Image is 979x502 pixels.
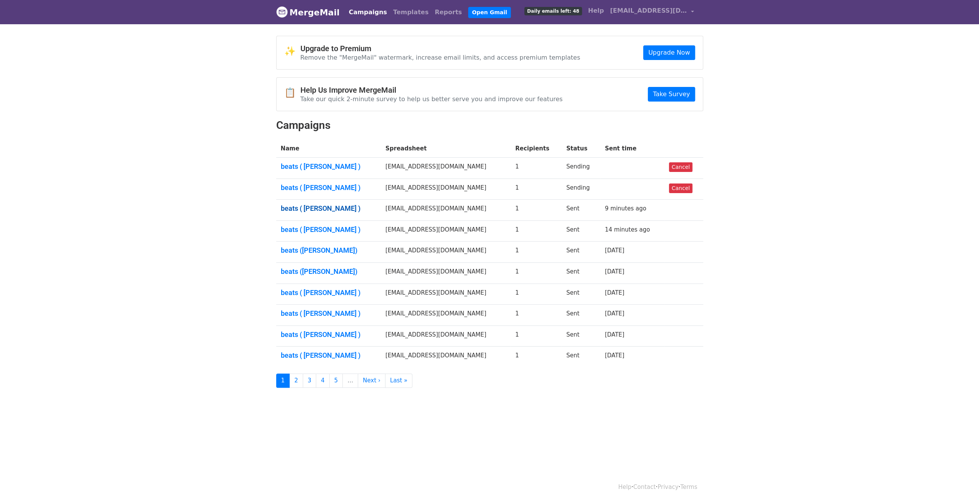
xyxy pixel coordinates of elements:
div: Виджет чата [941,465,979,502]
td: Sending [562,158,600,179]
td: Sent [562,325,600,347]
a: Contact [633,484,655,490]
a: Help [585,3,607,18]
a: Terms [680,484,697,490]
a: [DATE] [605,352,624,359]
h2: Campaigns [276,119,703,132]
p: Remove the "MergeMail" watermark, increase email limits, and access premium templates [300,53,580,62]
td: [EMAIL_ADDRESS][DOMAIN_NAME] [381,158,511,179]
td: 1 [510,158,562,179]
a: beats ( [PERSON_NAME] ) [281,330,376,339]
th: Status [562,140,600,158]
a: 9 minutes ago [605,205,646,212]
td: [EMAIL_ADDRESS][DOMAIN_NAME] [381,347,511,367]
a: 14 minutes ago [605,226,650,233]
h4: Upgrade to Premium [300,44,580,53]
td: 1 [510,220,562,242]
span: [EMAIL_ADDRESS][DOMAIN_NAME] [610,6,687,15]
td: 1 [510,242,562,263]
a: Templates [390,5,432,20]
a: Upgrade Now [643,45,695,60]
td: 1 [510,347,562,367]
a: [DATE] [605,310,624,317]
td: 1 [510,263,562,284]
a: beats ( [PERSON_NAME] ) [281,289,376,297]
td: [EMAIL_ADDRESS][DOMAIN_NAME] [381,325,511,347]
td: 1 [510,305,562,326]
a: beats ( [PERSON_NAME] ) [281,225,376,234]
td: [EMAIL_ADDRESS][DOMAIN_NAME] [381,220,511,242]
td: [EMAIL_ADDRESS][DOMAIN_NAME] [381,200,511,221]
h4: Help Us Improve MergeMail [300,85,563,95]
td: Sent [562,200,600,221]
a: Privacy [657,484,678,490]
a: [DATE] [605,247,624,254]
td: 1 [510,284,562,305]
a: beats ( [PERSON_NAME] ) [281,204,376,213]
td: 1 [510,325,562,347]
td: Sent [562,284,600,305]
a: [DATE] [605,331,624,338]
p: Take our quick 2-minute survey to help us better serve you and improve our features [300,95,563,103]
th: Spreadsheet [381,140,511,158]
th: Sent time [600,140,664,158]
a: MergeMail [276,4,340,20]
a: Reports [432,5,465,20]
a: 4 [316,374,330,388]
a: beats ([PERSON_NAME]) [281,267,376,276]
td: Sending [562,178,600,200]
td: 1 [510,200,562,221]
td: Sent [562,347,600,367]
td: [EMAIL_ADDRESS][DOMAIN_NAME] [381,305,511,326]
td: 1 [510,178,562,200]
span: Daily emails left: 48 [524,7,582,15]
td: [EMAIL_ADDRESS][DOMAIN_NAME] [381,263,511,284]
th: Recipients [510,140,562,158]
th: Name [276,140,381,158]
a: Take Survey [648,87,695,102]
a: beats ( [PERSON_NAME] ) [281,183,376,192]
img: MergeMail logo [276,6,288,18]
a: Next › [358,374,385,388]
span: 📋 [284,87,300,98]
td: [EMAIL_ADDRESS][DOMAIN_NAME] [381,178,511,200]
a: Help [618,484,631,490]
a: Daily emails left: 48 [521,3,585,18]
td: [EMAIL_ADDRESS][DOMAIN_NAME] [381,284,511,305]
td: Sent [562,263,600,284]
a: beats ([PERSON_NAME]) [281,246,376,255]
a: 1 [276,374,290,388]
a: Last » [385,374,412,388]
a: beats ( [PERSON_NAME] ) [281,309,376,318]
a: Campaigns [346,5,390,20]
a: Open Gmail [468,7,511,18]
a: [DATE] [605,268,624,275]
a: beats ( [PERSON_NAME] ) [281,162,376,171]
a: 5 [329,374,343,388]
span: ✨ [284,46,300,57]
a: Cancel [669,162,692,172]
a: 3 [303,374,317,388]
a: beats ( [PERSON_NAME] ) [281,351,376,360]
a: 2 [289,374,303,388]
a: [EMAIL_ADDRESS][DOMAIN_NAME] [607,3,697,21]
iframe: Chat Widget [941,465,979,502]
a: [DATE] [605,289,624,296]
td: Sent [562,305,600,326]
td: [EMAIL_ADDRESS][DOMAIN_NAME] [381,242,511,263]
td: Sent [562,220,600,242]
a: Cancel [669,183,692,193]
td: Sent [562,242,600,263]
